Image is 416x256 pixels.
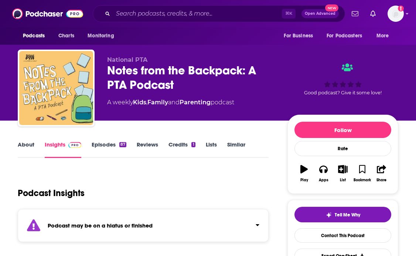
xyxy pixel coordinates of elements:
div: 1 [191,142,195,147]
div: Play [300,178,308,182]
a: Charts [54,29,79,43]
span: Charts [58,31,74,41]
button: Bookmark [352,160,372,187]
img: Notes from the Backpack: A PTA Podcast [19,51,93,125]
button: open menu [279,29,322,43]
input: Search podcasts, credits, & more... [113,8,282,20]
button: Show profile menu [388,6,404,22]
button: Apps [314,160,333,187]
div: List [340,178,346,182]
div: Bookmark [354,178,371,182]
img: Podchaser - Follow, Share and Rate Podcasts [12,7,83,21]
button: Follow [294,122,391,138]
div: Search podcasts, credits, & more... [93,5,345,22]
span: ⌘ K [282,9,296,18]
div: Share [376,178,386,182]
a: Show notifications dropdown [367,7,379,20]
button: open menu [18,29,54,43]
span: Good podcast? Give it some love! [304,90,382,95]
a: Credits1 [168,141,195,158]
a: Reviews [137,141,158,158]
button: List [333,160,352,187]
button: Open AdvancedNew [301,9,339,18]
div: A weekly podcast [107,98,234,107]
section: Click to expand status details [18,209,269,242]
strong: Podcast may be on a hiatus or finished [48,222,153,229]
span: Logged in as dkcmediatechnyc [388,6,404,22]
div: Good podcast? Give it some love! [287,56,398,102]
span: National PTA [107,56,147,63]
span: Podcasts [23,31,45,41]
button: Share [372,160,391,187]
div: Apps [319,178,328,182]
h1: Podcast Insights [18,188,85,199]
a: Show notifications dropdown [349,7,361,20]
span: More [376,31,389,41]
span: , [146,99,147,106]
a: Kids [133,99,146,106]
span: Open Advanced [305,12,335,16]
button: open menu [371,29,398,43]
span: Monitoring [88,31,114,41]
div: Rate [294,141,391,156]
span: For Business [284,31,313,41]
img: Podchaser Pro [68,142,81,148]
a: Family [147,99,168,106]
span: and [168,99,180,106]
a: Lists [206,141,217,158]
img: tell me why sparkle [326,212,332,218]
span: Tell Me Why [335,212,360,218]
button: Play [294,160,314,187]
span: For Podcasters [327,31,362,41]
a: Parenting [180,99,211,106]
a: InsightsPodchaser Pro [45,141,81,158]
button: tell me why sparkleTell Me Why [294,207,391,222]
a: Episodes87 [92,141,126,158]
a: Similar [227,141,245,158]
img: User Profile [388,6,404,22]
a: Contact This Podcast [294,228,391,243]
a: About [18,141,34,158]
span: New [325,4,338,11]
button: open menu [322,29,373,43]
svg: Add a profile image [398,6,404,11]
div: 87 [119,142,126,147]
button: open menu [82,29,123,43]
